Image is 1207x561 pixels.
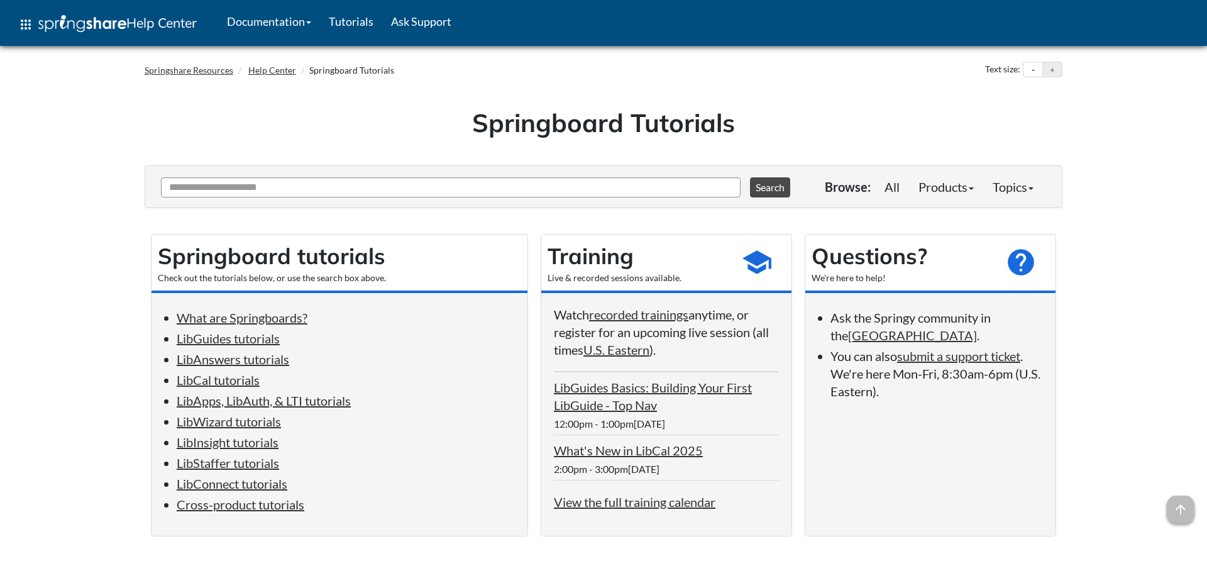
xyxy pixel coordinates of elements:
h2: Training [548,241,729,272]
li: Ask the Springy community in the . [830,309,1043,344]
a: Springshare Resources [145,65,233,75]
a: LibInsight tutorials [177,435,278,450]
span: arrow_upward [1167,496,1194,523]
a: View the full training calendar [554,494,715,509]
a: Ask Support [382,6,460,37]
span: school [741,247,773,278]
a: LibConnect tutorials [177,476,287,491]
div: We're here to help! [812,272,993,284]
li: You can also . We're here Mon-Fri, 8:30am-6pm (U.S. Eastern). [830,347,1043,400]
a: What's New in LibCal 2025 [554,443,703,458]
span: apps [18,17,33,32]
a: LibWizard tutorials [177,414,281,429]
a: LibGuides Basics: Building Your First LibGuide - Top Nav [554,380,752,413]
a: Documentation [218,6,320,37]
h2: Questions? [812,241,993,272]
h2: Springboard tutorials [158,241,521,272]
a: LibGuides tutorials [177,331,280,346]
img: Springshare [38,15,126,32]
span: Help Center [126,14,197,31]
div: Text size: [983,62,1023,78]
a: Products [909,174,983,199]
a: LibAnswers tutorials [177,352,289,367]
a: apps Help Center [9,6,206,43]
a: LibApps, LibAuth, & LTI tutorials [177,393,351,408]
a: What are Springboards? [177,310,307,325]
a: Tutorials [320,6,382,37]
button: Increase text size [1043,62,1062,77]
p: Browse: [825,178,871,196]
span: 12:00pm - 1:00pm[DATE] [554,418,665,430]
button: Search [750,177,790,197]
a: LibCal tutorials [177,372,260,387]
p: Watch anytime, or register for an upcoming live session (all times ). [554,306,779,358]
li: Springboard Tutorials [298,64,394,77]
a: arrow_upward [1167,497,1194,512]
a: submit a support ticket [897,348,1020,364]
h1: Springboard Tutorials [154,105,1053,140]
span: help [1005,247,1037,278]
a: Help Center [248,65,296,75]
a: All [875,174,909,199]
a: U.S. Eastern [583,342,649,357]
a: [GEOGRAPHIC_DATA] [848,328,977,343]
div: Check out the tutorials below, or use the search box above. [158,272,521,284]
a: recorded trainings [589,307,688,322]
div: Live & recorded sessions available. [548,272,729,284]
a: LibStaffer tutorials [177,455,279,470]
button: Decrease text size [1023,62,1042,77]
span: 2:00pm - 3:00pm[DATE] [554,463,659,475]
a: Cross-product tutorials [177,497,304,512]
a: Topics [983,174,1043,199]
